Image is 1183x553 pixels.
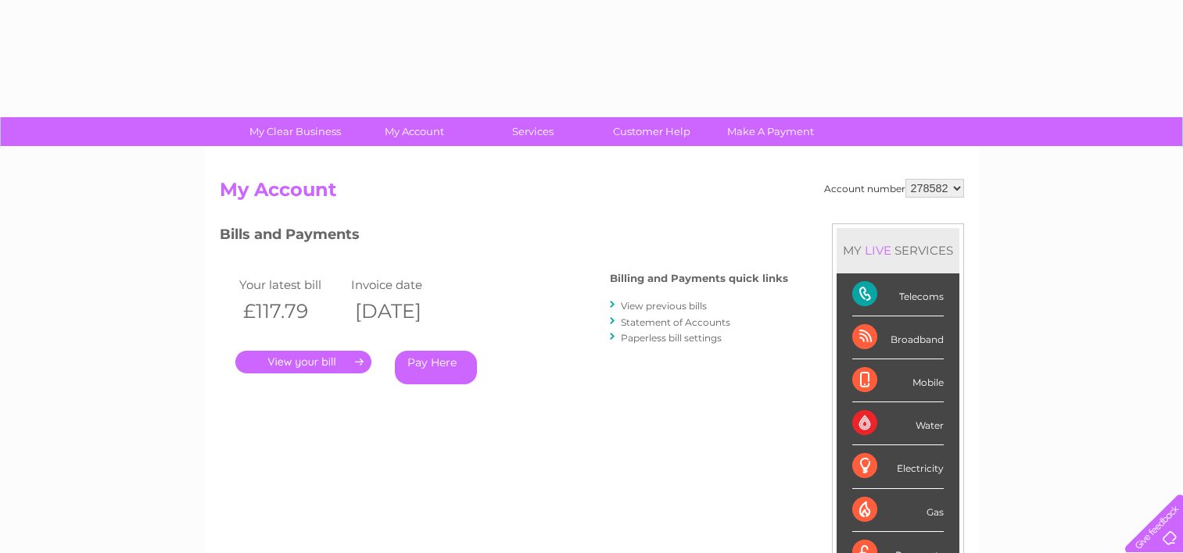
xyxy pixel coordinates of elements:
[852,359,944,402] div: Mobile
[347,274,460,295] td: Invoice date
[231,117,360,146] a: My Clear Business
[395,351,477,384] a: Pay Here
[350,117,479,146] a: My Account
[852,402,944,445] div: Water
[621,332,722,344] a: Paperless bill settings
[235,274,348,295] td: Your latest bill
[837,228,959,273] div: MY SERVICES
[852,316,944,359] div: Broadband
[706,117,835,146] a: Make A Payment
[852,489,944,532] div: Gas
[852,445,944,488] div: Electricity
[852,273,944,316] div: Telecoms
[220,179,964,209] h2: My Account
[587,117,716,146] a: Customer Help
[235,351,371,373] a: .
[621,316,730,328] a: Statement of Accounts
[235,295,348,327] th: £117.79
[621,300,707,312] a: View previous bills
[862,243,894,258] div: LIVE
[824,179,964,198] div: Account number
[468,117,597,146] a: Services
[220,223,788,251] h3: Bills and Payments
[347,295,460,327] th: [DATE]
[610,273,788,284] h4: Billing and Payments quick links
